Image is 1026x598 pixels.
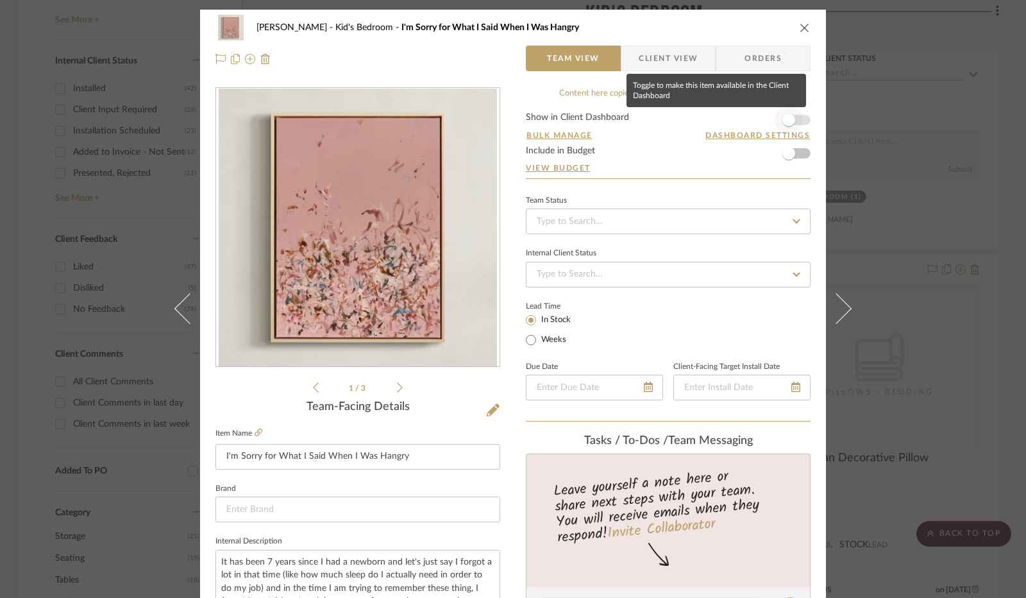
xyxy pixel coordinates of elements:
[401,23,579,32] span: I'm Sorry for What I Said When I Was Hangry
[607,513,716,545] a: Invite Collaborator
[215,428,262,439] label: Item Name
[526,209,811,234] input: Type to Search…
[673,364,780,370] label: Client-Facing Target Install Date
[526,434,811,448] div: team Messaging
[215,400,500,414] div: Team-Facing Details
[215,444,500,470] input: Enter Item Name
[526,364,558,370] label: Due Date
[349,384,355,392] span: 1
[639,46,698,71] span: Client View
[361,384,367,392] span: 3
[215,15,246,40] img: b745eba0-f70d-4745-b890-c544614c189f_48x40.jpg
[799,22,811,33] button: close
[526,262,811,287] input: Type to Search…
[256,23,335,32] span: [PERSON_NAME]
[526,300,592,312] label: Lead Time
[216,89,500,367] div: 0
[215,486,236,492] label: Brand
[215,538,282,545] label: Internal Description
[215,497,500,522] input: Enter Brand
[673,375,811,400] input: Enter Install Date
[526,163,811,173] a: View Budget
[526,198,567,204] div: Team Status
[547,46,600,71] span: Team View
[260,54,271,64] img: Remove from project
[219,89,497,367] img: b745eba0-f70d-4745-b890-c544614c189f_436x436.jpg
[526,130,593,141] button: Bulk Manage
[705,130,811,141] button: Dashboard Settings
[335,23,401,32] span: Kid's Bedroom
[526,250,596,257] div: Internal Client Status
[730,46,796,71] span: Orders
[526,87,811,100] div: Content here copies to Client View - confirm visibility there.
[526,375,663,400] input: Enter Due Date
[526,312,592,348] mat-radio-group: Select item type
[584,435,668,447] span: Tasks / To-Dos /
[525,463,812,549] div: Leave yourself a note here or share next steps with your team. You will receive emails when they ...
[539,334,566,346] label: Weeks
[355,384,361,392] span: /
[539,314,571,326] label: In Stock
